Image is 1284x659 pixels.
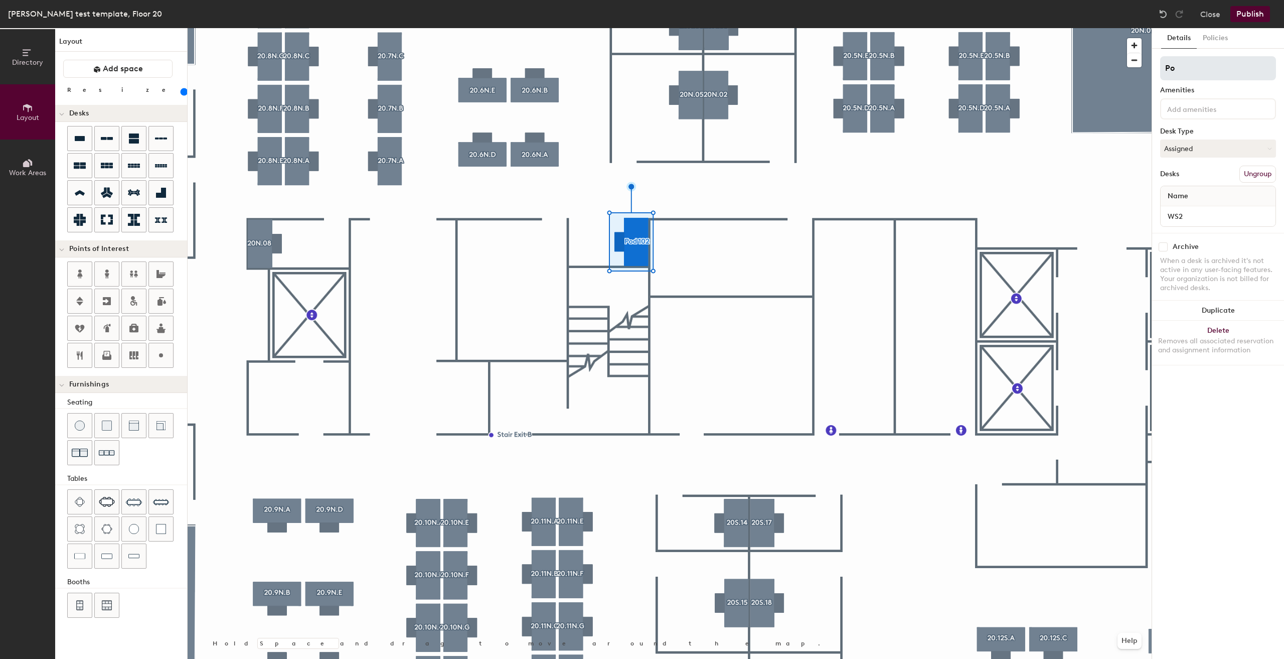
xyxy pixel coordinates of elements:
[67,440,92,465] button: Couch (x2)
[1152,301,1284,321] button: Duplicate
[129,421,139,431] img: Couch (middle)
[69,245,129,253] span: Points of Interest
[94,593,119,618] button: Six seat booth
[75,524,85,534] img: Four seat round table
[99,497,115,507] img: Six seat table
[156,524,166,534] img: Table (1x1)
[67,473,187,484] div: Tables
[67,516,92,542] button: Four seat round table
[103,64,143,74] span: Add space
[121,489,146,514] button: Eight seat table
[121,544,146,569] button: Table (1x4)
[1173,243,1199,251] div: Archive
[75,421,85,431] img: Stool
[1174,9,1184,19] img: Redo
[17,113,39,122] span: Layout
[1163,187,1193,205] span: Name
[101,524,112,534] img: Six seat round table
[126,494,142,510] img: Eight seat table
[156,421,166,431] img: Couch (corner)
[1239,166,1276,183] button: Ungroup
[1160,86,1276,94] div: Amenities
[67,397,187,408] div: Seating
[101,551,112,561] img: Table (1x3)
[1158,337,1278,355] div: Removes all associated reservation and assignment information
[1152,321,1284,365] button: DeleteRemoves all associated reservation and assignment information
[75,497,85,507] img: Four seat table
[1158,9,1168,19] img: Undo
[67,489,92,514] button: Four seat table
[153,494,169,510] img: Ten seat table
[121,516,146,542] button: Table (round)
[1117,633,1142,649] button: Help
[1160,170,1179,178] div: Desks
[1160,127,1276,136] div: Desk Type
[1161,28,1197,49] button: Details
[74,551,85,561] img: Table (1x2)
[94,516,119,542] button: Six seat round table
[67,577,187,588] div: Booths
[67,544,92,569] button: Table (1x2)
[75,600,84,610] img: Four seat booth
[1165,102,1255,114] input: Add amenities
[94,544,119,569] button: Table (1x3)
[9,169,46,177] span: Work Areas
[121,413,146,438] button: Couch (middle)
[99,445,115,461] img: Couch (x3)
[148,516,174,542] button: Table (1x1)
[1160,140,1276,158] button: Assigned
[72,445,88,461] img: Couch (x2)
[1200,6,1220,22] button: Close
[67,413,92,438] button: Stool
[94,440,119,465] button: Couch (x3)
[1160,256,1276,293] div: When a desk is archived it's not active in any user-facing features. Your organization is not bil...
[67,86,178,94] div: Resize
[8,8,162,20] div: [PERSON_NAME] test template, Floor 20
[148,413,174,438] button: Couch (corner)
[102,421,112,431] img: Cushion
[55,36,187,52] h1: Layout
[69,109,89,117] span: Desks
[128,551,139,561] img: Table (1x4)
[1163,209,1273,223] input: Unnamed desk
[148,489,174,514] button: Ten seat table
[1230,6,1270,22] button: Publish
[1197,28,1234,49] button: Policies
[94,413,119,438] button: Cushion
[94,489,119,514] button: Six seat table
[63,60,173,78] button: Add space
[67,593,92,618] button: Four seat booth
[102,600,112,610] img: Six seat booth
[69,380,109,388] span: Furnishings
[129,524,139,534] img: Table (round)
[12,58,43,67] span: Directory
